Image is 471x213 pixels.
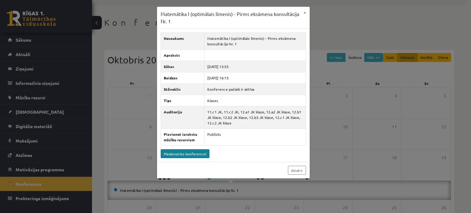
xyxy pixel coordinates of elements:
[204,61,306,72] td: [DATE] 13:55
[204,129,306,146] td: Publisks
[161,10,300,25] h3: Matemātika I (optimālais līmenis) - Pirms eksāmena konsultācija Nr. 1
[161,72,204,84] th: Beidzas
[204,95,306,106] td: Klases
[161,50,204,61] th: Apraksts
[161,129,204,146] th: Pievienot ierakstu mācību resursiem
[161,84,204,95] th: Stāvoklis
[288,166,306,175] a: Aizvērt
[161,33,204,50] th: Nosaukums
[300,7,310,18] button: ×
[204,33,306,50] td: Matemātika I (optimālais līmenis) - Pirms eksāmena konsultācija Nr. 1
[161,95,204,106] th: Tips
[204,106,306,129] td: 11.c1 JK, 11.c2 JK, 12.a1 JK klase, 12.a2 JK klase, 12.b1 JK klase, 12.b2 JK klase, 12.b3 JK klas...
[204,72,306,84] td: [DATE] 16:15
[161,149,209,158] a: Pievienoties konferencei
[161,106,204,129] th: Auditorija
[204,84,306,95] td: Konference pašlaik ir aktīva
[161,61,204,72] th: Sākas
